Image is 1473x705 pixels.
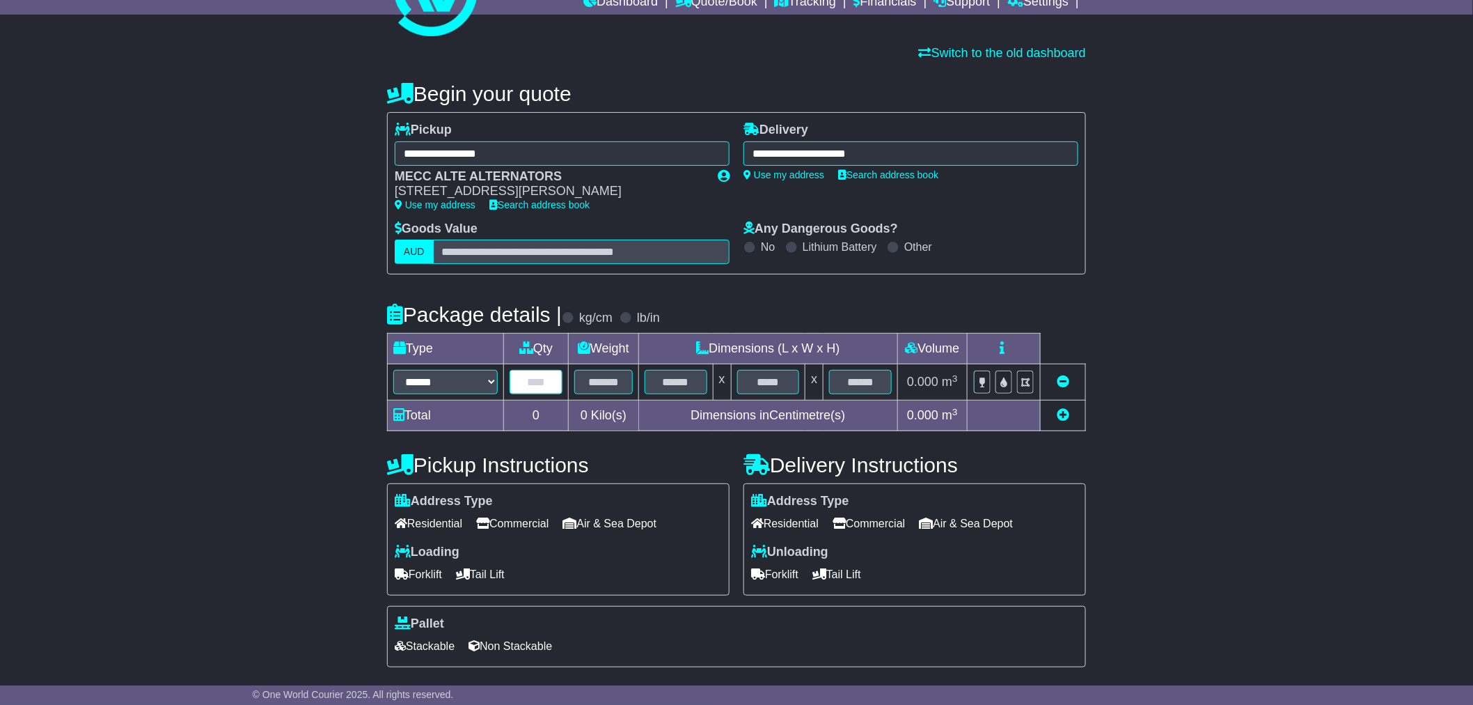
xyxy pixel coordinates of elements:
label: Address Type [751,494,849,509]
div: [STREET_ADDRESS][PERSON_NAME] [395,184,704,199]
td: Type [388,334,504,364]
span: Air & Sea Depot [563,513,657,534]
label: kg/cm [579,311,613,326]
span: Residential [395,513,462,534]
label: Other [904,240,932,254]
td: 0 [504,401,569,431]
label: lb/in [637,311,660,326]
span: m [942,408,958,422]
a: Search address book [838,169,938,180]
label: Unloading [751,545,828,560]
sup: 3 [952,373,958,384]
label: Pickup [395,123,452,138]
a: Use my address [395,199,475,210]
td: Volume [897,334,967,364]
a: Switch to the old dashboard [919,46,1086,60]
a: Use my address [743,169,824,180]
label: Loading [395,545,459,560]
span: Commercial [833,513,905,534]
label: Any Dangerous Goods? [743,222,898,237]
td: Kilo(s) [569,401,639,431]
span: Stackable [395,635,455,657]
span: m [942,375,958,389]
label: AUD [395,240,434,264]
td: Qty [504,334,569,364]
label: Pallet [395,617,444,632]
label: Lithium Battery [803,240,877,254]
label: Goods Value [395,222,478,237]
td: Dimensions in Centimetre(s) [638,401,897,431]
td: Dimensions (L x W x H) [638,334,897,364]
td: Weight [569,334,639,364]
span: 0 [581,408,588,422]
a: Search address book [489,199,590,210]
h4: Pickup Instructions [387,454,730,477]
span: Tail Lift [456,564,505,585]
span: Non Stackable [468,635,552,657]
a: Add new item [1057,408,1069,422]
h4: Package details | [387,303,562,326]
td: x [805,364,824,401]
span: Air & Sea Depot [920,513,1014,534]
span: Forklift [751,564,798,585]
h4: Delivery Instructions [743,454,1086,477]
span: 0.000 [907,375,938,389]
label: Delivery [743,123,808,138]
h4: Begin your quote [387,82,1086,105]
span: 0.000 [907,408,938,422]
label: Address Type [395,494,493,509]
span: Forklift [395,564,442,585]
a: Remove this item [1057,375,1069,389]
td: x [713,364,731,401]
span: Commercial [476,513,549,534]
span: Residential [751,513,819,534]
div: MECC ALTE ALTERNATORS [395,169,704,185]
td: Total [388,401,504,431]
label: No [761,240,775,254]
span: Tail Lift [812,564,861,585]
span: © One World Courier 2025. All rights reserved. [253,689,454,700]
sup: 3 [952,407,958,417]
